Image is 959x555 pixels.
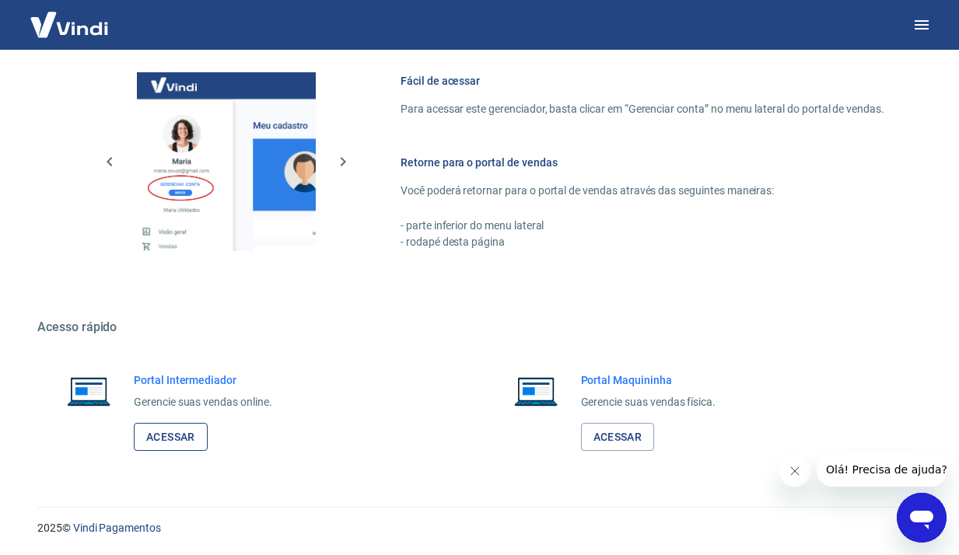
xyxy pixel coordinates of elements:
[134,372,272,388] h6: Portal Intermediador
[134,394,272,410] p: Gerencie suas vendas online.
[401,155,884,170] h6: Retorne para o portal de vendas
[401,183,884,199] p: Você poderá retornar para o portal de vendas através das seguintes maneiras:
[401,234,884,250] p: - rodapé desta página
[19,1,120,48] img: Vindi
[9,11,131,23] span: Olá! Precisa de ajuda?
[134,423,208,452] a: Acessar
[817,452,947,487] iframe: Mensagem da empresa
[37,520,922,536] p: 2025 ©
[581,423,655,452] a: Acessar
[137,72,316,251] img: Imagem da dashboard mostrando o botão de gerenciar conta na sidebar no lado esquerdo
[401,101,884,117] p: Para acessar este gerenciador, basta clicar em “Gerenciar conta” no menu lateral do portal de ven...
[897,493,947,543] iframe: Botão para abrir a janela de mensagens
[779,456,810,487] iframe: Fechar mensagem
[73,522,161,534] a: Vindi Pagamentos
[503,372,569,410] img: Imagem de um notebook aberto
[401,218,884,234] p: - parte inferior do menu lateral
[56,372,121,410] img: Imagem de um notebook aberto
[581,372,716,388] h6: Portal Maquininha
[581,394,716,410] p: Gerencie suas vendas física.
[37,319,922,335] h5: Acesso rápido
[401,73,884,89] h6: Fácil de acessar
